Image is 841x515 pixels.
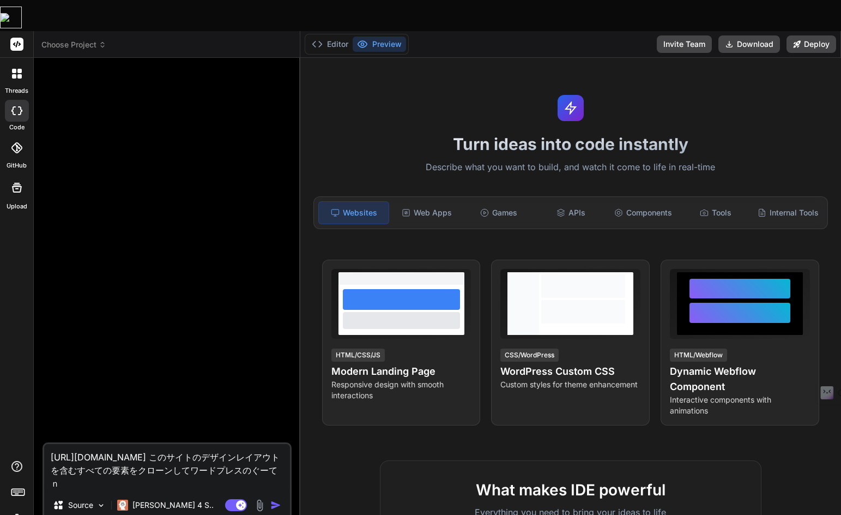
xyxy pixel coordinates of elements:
[44,444,290,490] textarea: [URL][DOMAIN_NAME] このサイトのデザインレイアウトを含むすべての要素をクローンしてワードプレスのぐーてｎ
[718,35,780,53] button: Download
[41,39,106,50] span: Choose Project
[681,201,751,224] div: Tools
[500,364,640,379] h4: WordPress Custom CSS
[353,37,406,52] button: Preview
[132,500,214,511] p: [PERSON_NAME] 4 S..
[670,364,810,394] h4: Dynamic Webflow Component
[398,478,743,501] h2: What makes IDE powerful
[318,201,390,224] div: Websites
[786,35,836,53] button: Deploy
[307,37,353,52] button: Editor
[331,379,471,401] p: Responsive design with smooth interactions
[117,500,128,511] img: Claude 4 Sonnet
[270,500,281,511] img: icon
[7,161,27,170] label: GitHub
[331,349,385,362] div: HTML/CSS/JS
[657,35,712,53] button: Invite Team
[464,201,534,224] div: Games
[670,394,810,416] p: Interactive components with animations
[307,160,834,175] p: Describe what you want to build, and watch it come to life in real-time
[500,349,559,362] div: CSS/WordPress
[753,201,823,224] div: Internal Tools
[253,499,266,512] img: attachment
[307,134,834,154] h1: Turn ideas into code instantly
[391,201,462,224] div: Web Apps
[68,500,93,511] p: Source
[500,379,640,390] p: Custom styles for theme enhancement
[5,86,28,95] label: threads
[670,349,727,362] div: HTML/Webflow
[96,501,106,510] img: Pick Models
[608,201,679,224] div: Components
[331,364,471,379] h4: Modern Landing Page
[7,202,27,211] label: Upload
[536,201,607,224] div: APIs
[9,123,25,132] label: code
